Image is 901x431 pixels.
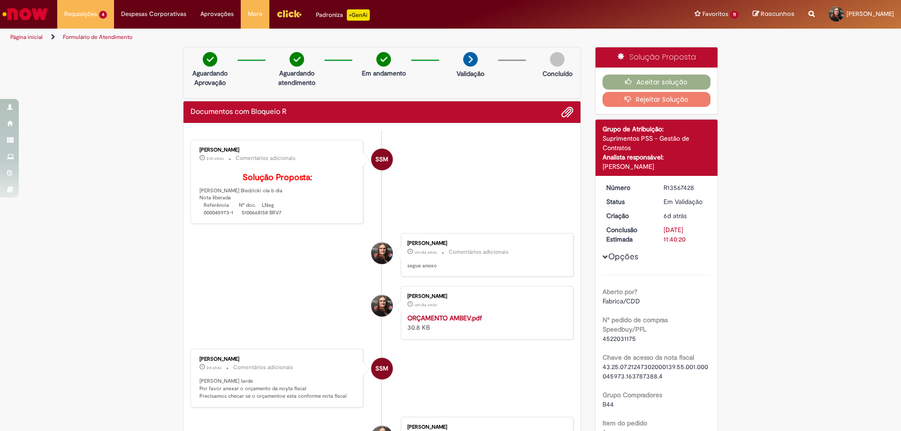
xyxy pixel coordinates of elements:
[847,10,894,18] span: [PERSON_NAME]
[414,250,437,255] span: um dia atrás
[407,241,564,246] div: [PERSON_NAME]
[664,225,707,244] div: [DATE] 11:40:20
[121,9,186,19] span: Despesas Corporativas
[603,419,647,427] b: Item do pedido
[64,9,97,19] span: Requisições
[463,52,478,67] img: arrow-next.png
[414,302,437,308] span: um dia atrás
[347,9,370,21] p: +GenAi
[664,212,687,220] span: 6d atrás
[371,358,393,379] div: Siumara Santos Moura
[449,248,509,256] small: Comentários adicionais
[206,156,224,161] time: 30/09/2025 14:22:28
[407,424,564,430] div: [PERSON_NAME]
[542,69,573,78] p: Concluído
[10,33,43,41] a: Página inicial
[274,68,320,87] p: Aguardando atendimento
[603,400,614,408] span: B44
[243,172,312,183] b: Solução Proposta:
[603,152,711,162] div: Analista responsável:
[599,225,657,244] dt: Conclusão Estimada
[375,357,388,380] span: SSM
[603,287,637,296] b: Aberto por?
[603,353,694,362] b: Chave de acesso da nota fiscal
[206,156,224,161] span: 23h atrás
[203,52,217,67] img: check-circle-green.png
[407,314,482,322] a: ORÇAMENTO AMBEV.pdf
[603,334,636,343] span: 4522031175
[316,9,370,21] div: Padroniza
[376,52,391,67] img: check-circle-green.png
[664,212,687,220] time: 25/09/2025 15:39:23
[730,11,739,19] span: 11
[199,378,356,400] p: [PERSON_NAME] tarde Por favor anexar o orçamento da noyta fiscal Precisamos checar se o orçamento...
[290,52,304,67] img: check-circle-green.png
[206,365,221,371] span: 2d atrás
[187,68,233,87] p: Aguardando Aprovação
[414,250,437,255] time: 30/09/2025 09:39:07
[596,47,718,68] div: Solução Proposta
[599,183,657,192] dt: Número
[248,9,262,19] span: More
[375,148,388,171] span: SSM
[603,162,711,171] div: [PERSON_NAME]
[371,295,393,317] div: Adriane Slawski Biedzicki
[603,316,668,333] b: N° pedido de compras Speedbuy/PFL
[63,33,132,41] a: Formulário de Atendimento
[664,197,707,206] div: Em Validação
[99,11,107,19] span: 4
[603,391,662,399] b: Grupo Compradores
[7,29,594,46] ul: Trilhas de página
[191,108,287,116] h2: Documentos com Bloqueio R Histórico de tíquete
[603,92,711,107] button: Rejeitar Solução
[599,211,657,220] dt: Criação
[199,173,356,217] p: [PERSON_NAME] Biedzicki ola b dia Nota liberada Referência Nº doc. LNeg 000045973-1 5100668158 BRV7
[457,69,484,78] p: Validação
[603,124,711,134] div: Grupo de Atribuição:
[407,313,564,332] div: 30.8 KB
[236,154,296,162] small: Comentários adicionais
[276,7,302,21] img: click_logo_yellow_360x200.png
[550,52,565,67] img: img-circle-grey.png
[702,9,728,19] span: Favoritos
[199,356,356,362] div: [PERSON_NAME]
[753,10,794,19] a: Rascunhos
[761,9,794,18] span: Rascunhos
[362,68,406,78] p: Em andamento
[603,363,708,380] span: 43.25.07.21247302000139.55.001.000045973.163787388.4
[603,297,640,305] span: Fabrica/CDD
[664,183,707,192] div: R13567428
[199,147,356,153] div: [PERSON_NAME]
[407,294,564,299] div: [PERSON_NAME]
[664,211,707,220] div: 25/09/2025 15:39:23
[603,75,711,90] button: Aceitar solução
[371,242,393,264] div: Adriane Slawski Biedzicki
[233,363,293,371] small: Comentários adicionais
[200,9,234,19] span: Aprovações
[603,134,711,152] div: Suprimentos PSS - Gestão de Contratos
[414,302,437,308] time: 30/09/2025 09:38:53
[561,106,573,118] button: Adicionar anexos
[599,197,657,206] dt: Status
[1,5,49,23] img: ServiceNow
[407,262,564,270] p: segue anexo
[371,149,393,170] div: Siumara Santos Moura
[206,365,221,371] time: 29/09/2025 17:38:00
